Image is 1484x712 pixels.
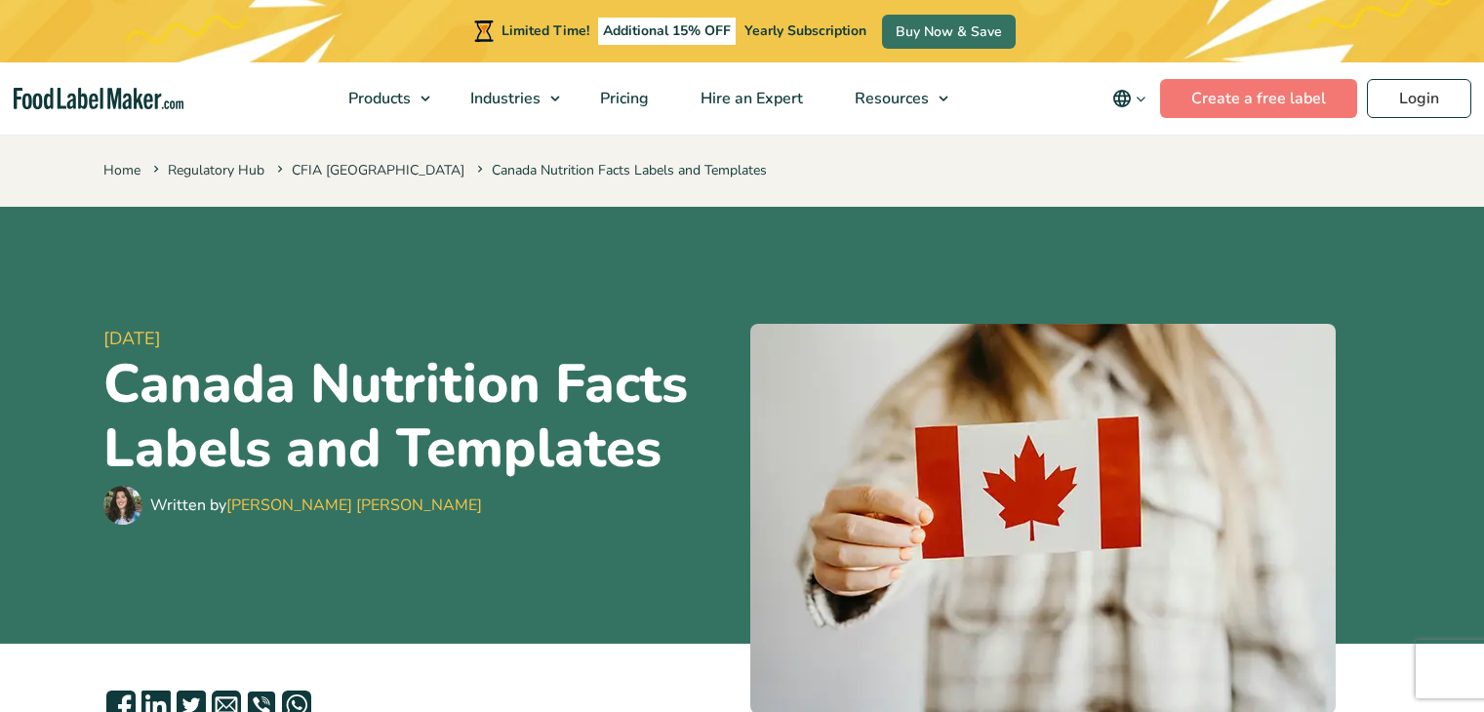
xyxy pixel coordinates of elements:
span: Limited Time! [501,21,589,40]
span: Pricing [594,88,651,109]
a: [PERSON_NAME] [PERSON_NAME] [226,494,482,516]
span: Additional 15% OFF [598,18,736,45]
a: Create a free label [1160,79,1357,118]
a: Regulatory Hub [168,161,264,179]
span: Products [342,88,413,109]
a: Pricing [575,62,670,135]
span: Industries [464,88,542,109]
a: Buy Now & Save [882,15,1016,49]
span: [DATE] [103,326,735,352]
span: Canada Nutrition Facts Labels and Templates [473,161,767,179]
span: Hire an Expert [695,88,805,109]
img: Maria Abi Hanna - Food Label Maker [103,486,142,525]
div: Written by [150,494,482,517]
span: Resources [849,88,931,109]
a: Industries [445,62,570,135]
a: Resources [829,62,958,135]
h1: Canada Nutrition Facts Labels and Templates [103,352,735,481]
a: Home [103,161,140,179]
a: Products [323,62,440,135]
a: Hire an Expert [675,62,824,135]
a: Login [1367,79,1471,118]
a: CFIA [GEOGRAPHIC_DATA] [292,161,464,179]
span: Yearly Subscription [744,21,866,40]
